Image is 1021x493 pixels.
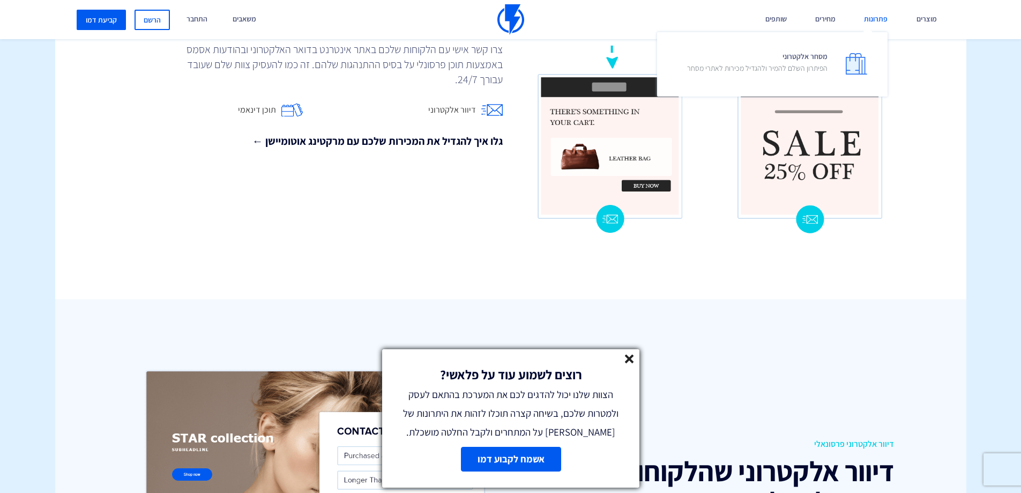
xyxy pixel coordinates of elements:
p: הפיתרון השלם להמיר ולהגדיל מכירות לאתרי מסחר [687,63,828,73]
a: גלו איך להגדיל את המכירות שלכם עם מרקטינג אוטומיישן ← [120,134,503,149]
span: מסחר אלקטרוני [687,48,828,79]
span: דיוור אלקטרוני [428,104,476,116]
a: הרשם [135,10,170,30]
p: צרו קשר אישי עם הלקוחות שלכם באתר אינטרנט בדואר האלקטרוני ובהודעות אסמס באמצעות תוכן פרסונלי על ב... [181,42,503,87]
span: דיוור אלקטרוני פרסונאלי [519,438,894,451]
a: מסחר אלקטרוניהפיתרון השלם להמיר ולהגדיל מכירות לאתרי מסחר [665,40,880,89]
span: תוכן דינאמי [238,104,276,116]
a: קביעת דמו [77,10,126,30]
